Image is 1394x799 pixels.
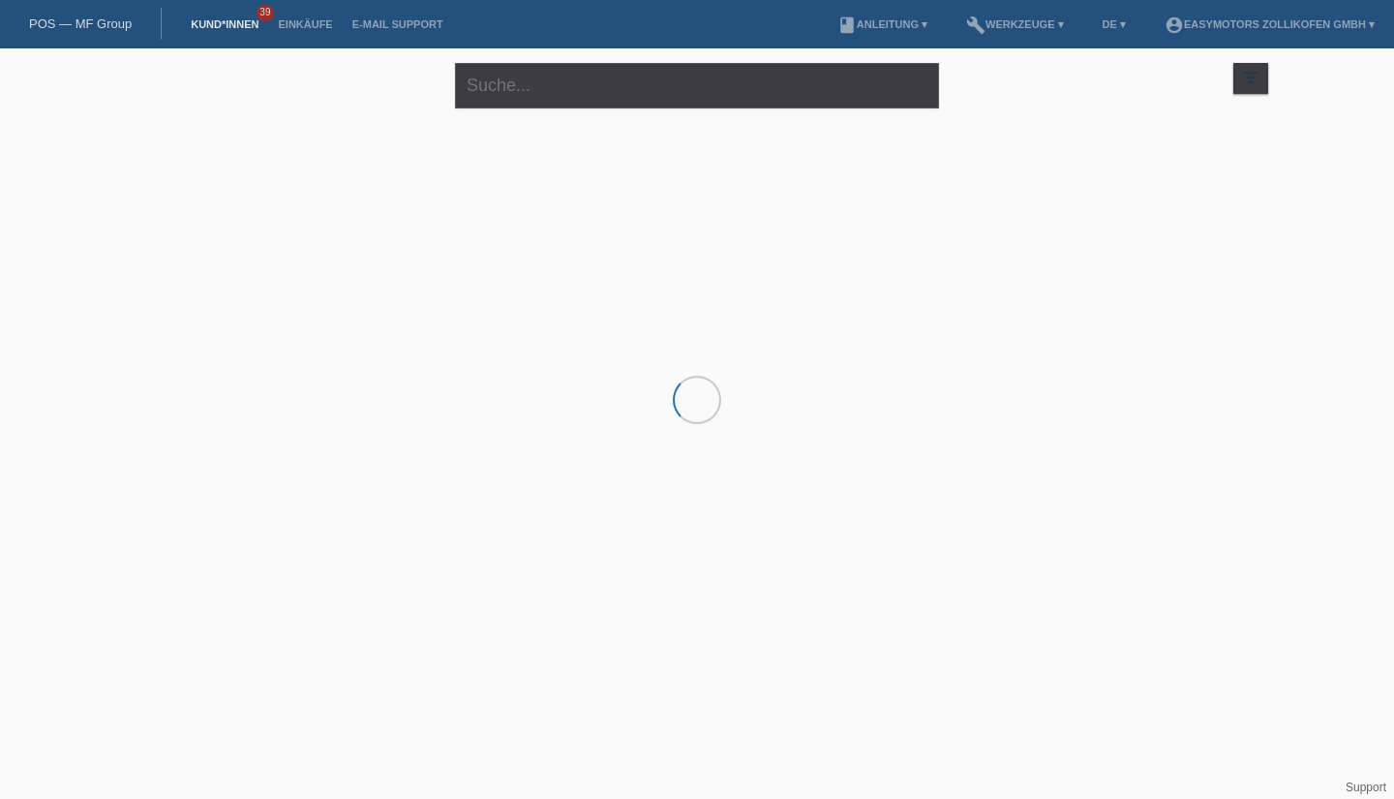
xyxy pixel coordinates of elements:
a: Einkäufe [268,18,342,30]
a: buildWerkzeuge ▾ [956,18,1074,30]
i: book [837,15,857,35]
a: account_circleEasymotors Zollikofen GmbH ▾ [1155,18,1384,30]
a: DE ▾ [1093,18,1136,30]
i: build [966,15,985,35]
i: account_circle [1165,15,1184,35]
a: Kund*innen [181,18,268,30]
a: bookAnleitung ▾ [828,18,937,30]
span: 39 [257,5,274,21]
a: Support [1346,781,1386,794]
i: filter_list [1240,67,1261,88]
a: E-Mail Support [343,18,453,30]
input: Suche... [455,63,939,108]
a: POS — MF Group [29,16,132,31]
